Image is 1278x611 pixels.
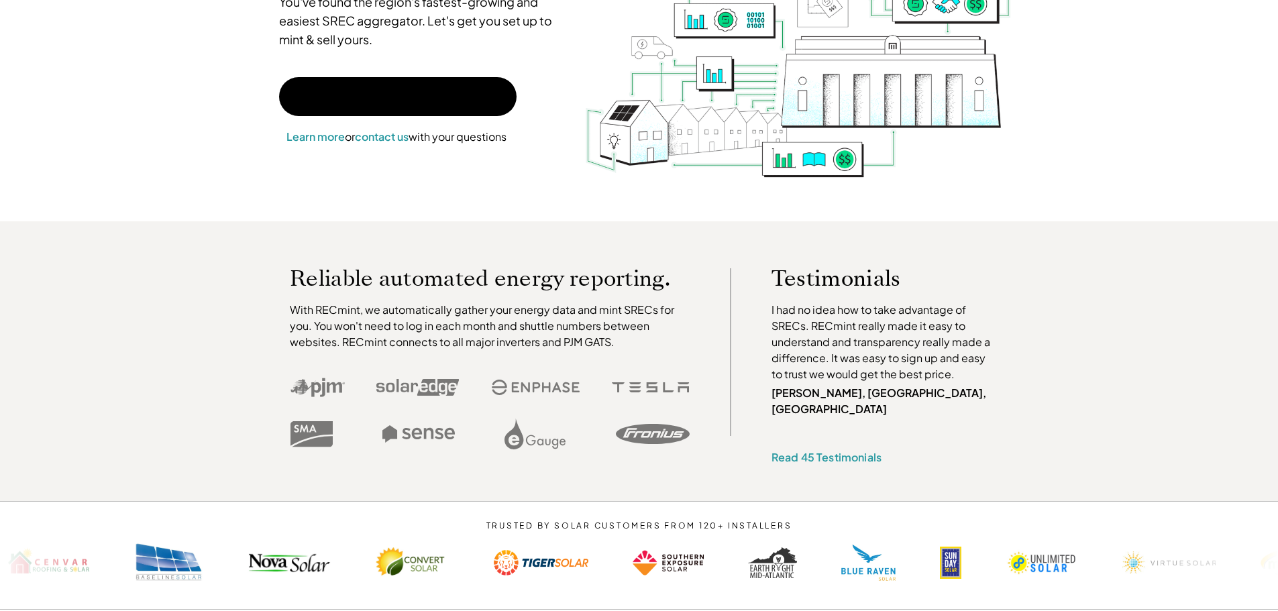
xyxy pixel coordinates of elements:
[445,521,833,531] p: TRUSTED BY SOLAR CUSTOMERS FROM 120+ INSTALLERS
[771,385,997,417] p: [PERSON_NAME], [GEOGRAPHIC_DATA], [GEOGRAPHIC_DATA]
[301,91,495,103] p: See my estimated SREC earnings
[355,129,409,144] a: contact us
[771,268,971,288] p: Testimonials
[279,128,514,146] p: or with your questions
[290,268,690,288] p: Reliable automated energy reporting.
[286,129,345,144] a: Learn more
[279,77,517,116] a: See my estimated SREC earnings
[771,302,997,382] p: I had no idea how to take advantage of SRECs. RECmint really made it easy to understand and trans...
[290,302,690,350] p: With RECmint, we automatically gather your energy data and mint SRECs for you. You won't need to ...
[771,450,882,464] a: Read 45 Testimonials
